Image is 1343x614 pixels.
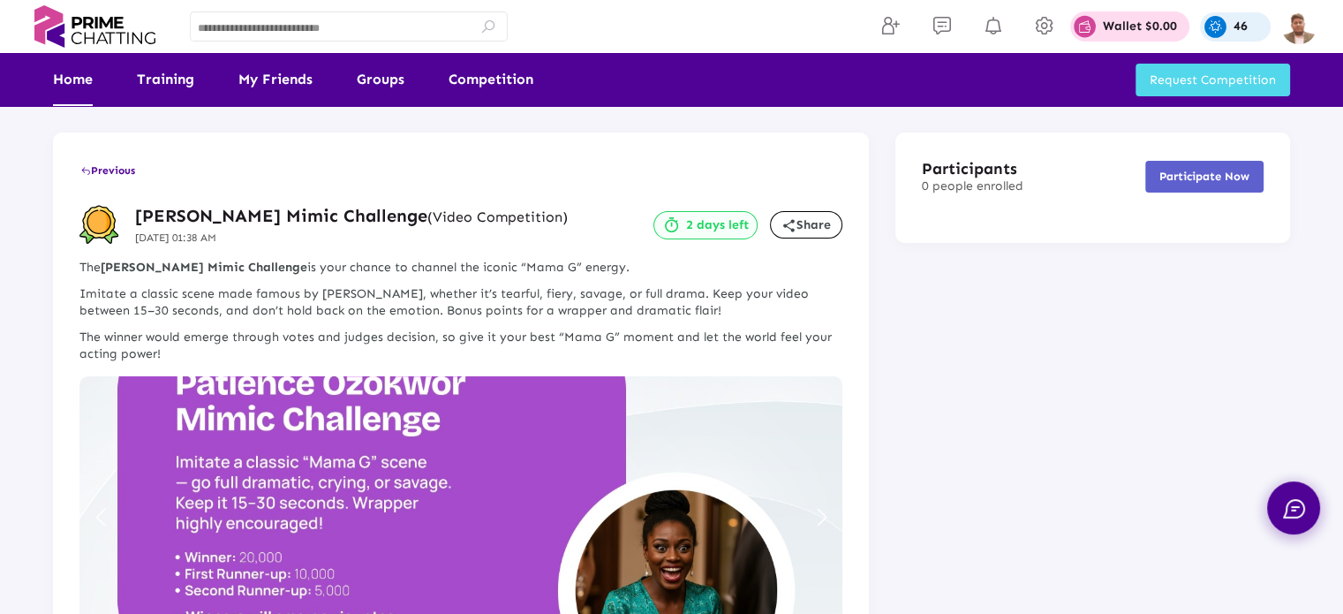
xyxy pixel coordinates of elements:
h3: [PERSON_NAME] Mimic Challenge [135,204,568,227]
a: Competition [449,53,533,106]
p: The is your chance to channel the iconic “Mama G” energy. [79,259,842,277]
button: Request Competition [1136,64,1290,96]
mat-icon: share [781,218,796,233]
p: Wallet $0.00 [1103,20,1177,33]
img: competition-badge.svg [79,205,119,245]
img: chat.svg [1283,499,1305,519]
span: Request Competition [1150,72,1276,87]
button: Participate Now [1145,161,1264,193]
p: 0 people enrolled [922,179,1023,194]
span: 2 days left [686,218,749,232]
span: Previous [80,164,135,177]
a: Home [53,53,93,106]
img: logo [26,5,163,48]
span: Share [781,217,831,232]
button: Previous [79,155,136,186]
p: 46 [1234,20,1248,33]
p: [DATE] 01:38 AM [135,230,568,246]
a: Groups [357,53,404,106]
strong: [PERSON_NAME] Mimic Challenge [101,260,307,275]
span: Participate Now [1159,170,1249,183]
div: Next slide [810,498,834,537]
button: Share [770,211,842,239]
small: (Video Competition) [427,208,568,225]
a: Training [137,53,194,106]
img: img [1281,9,1317,44]
p: Imitate a classic scene made famous by [PERSON_NAME], whether it’s tearful, fiery, savage, or ful... [79,285,842,320]
img: timer.svg [662,216,680,234]
div: Previous slide [88,498,112,537]
p: The winner would emerge through votes and judges decision, so give it your best “Mama G” moment a... [79,329,842,363]
a: My Friends [238,53,313,106]
h3: Participants [922,159,1023,179]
